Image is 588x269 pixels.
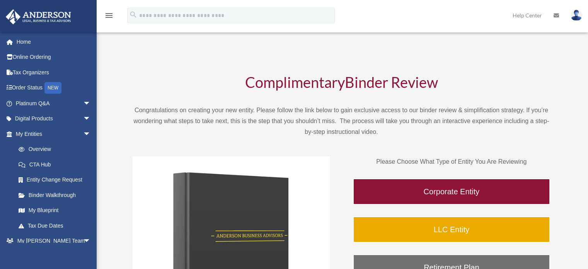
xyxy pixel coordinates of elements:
a: My Blueprint [11,203,102,218]
a: My Entitiesarrow_drop_down [5,126,102,142]
a: My [PERSON_NAME] Teamarrow_drop_down [5,233,102,249]
a: Binder Walkthrough [11,187,99,203]
span: arrow_drop_down [83,233,99,249]
img: Anderson Advisors Platinum Portal [3,9,73,24]
span: Binder Review [345,73,438,91]
img: User Pic [571,10,582,21]
a: Entity Change Request [11,172,102,188]
a: Home [5,34,102,50]
a: CTA Hub [11,157,102,172]
a: Order StatusNEW [5,80,102,96]
p: Congratulations on creating your new entity. Please follow the link below to gain exclusive acces... [133,105,550,137]
a: Digital Productsarrow_drop_down [5,111,102,127]
p: Please Choose What Type of Entity You Are Reviewing [353,156,550,167]
a: Online Ordering [5,50,102,65]
span: arrow_drop_down [83,111,99,127]
a: Platinum Q&Aarrow_drop_down [5,96,102,111]
span: Complimentary [245,73,345,91]
a: Tax Organizers [5,65,102,80]
a: menu [104,14,114,20]
a: Corporate Entity [353,178,550,205]
a: LLC Entity [353,216,550,243]
i: search [129,10,138,19]
a: Overview [11,142,102,157]
div: NEW [44,82,61,94]
span: arrow_drop_down [83,96,99,111]
a: Tax Due Dates [11,218,102,233]
span: arrow_drop_down [83,126,99,142]
i: menu [104,11,114,20]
